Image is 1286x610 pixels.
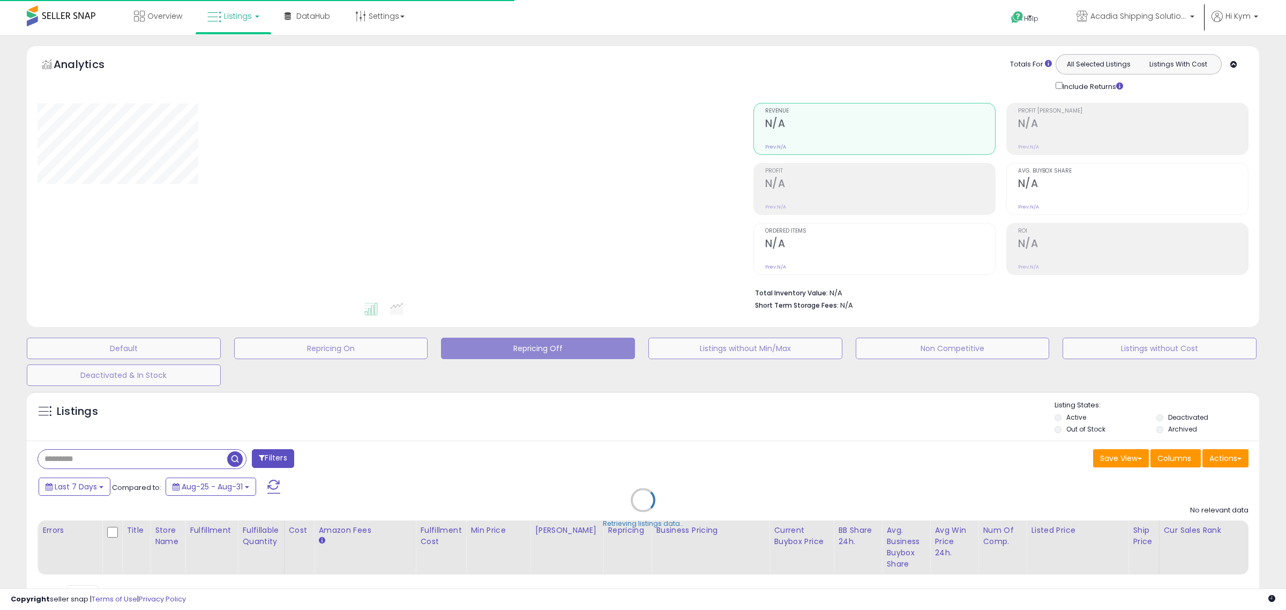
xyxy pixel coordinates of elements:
[1018,264,1039,270] small: Prev: N/A
[1018,168,1248,174] span: Avg. Buybox Share
[234,338,428,359] button: Repricing On
[27,364,221,386] button: Deactivated & In Stock
[1010,59,1052,70] div: Totals For
[755,286,1240,299] li: N/A
[1090,11,1187,21] span: Acadia Shipping Solutions
[765,237,995,252] h2: N/A
[765,228,995,234] span: Ordered Items
[765,177,995,192] h2: N/A
[1018,108,1248,114] span: Profit [PERSON_NAME]
[1059,57,1139,71] button: All Selected Listings
[648,338,842,359] button: Listings without Min/Max
[1048,80,1136,92] div: Include Returns
[856,338,1050,359] button: Non Competitive
[1018,117,1248,132] h2: N/A
[765,204,786,210] small: Prev: N/A
[765,264,786,270] small: Prev: N/A
[755,301,839,310] b: Short Term Storage Fees:
[1018,177,1248,192] h2: N/A
[1011,11,1024,24] i: Get Help
[840,300,853,310] span: N/A
[1018,204,1039,210] small: Prev: N/A
[1003,3,1059,35] a: Help
[1225,11,1251,21] span: Hi Kym
[1018,228,1248,234] span: ROI
[765,108,995,114] span: Revenue
[1018,237,1248,252] h2: N/A
[1138,57,1218,71] button: Listings With Cost
[755,288,828,297] b: Total Inventory Value:
[765,168,995,174] span: Profit
[1018,144,1039,150] small: Prev: N/A
[1024,14,1038,23] span: Help
[11,594,50,604] strong: Copyright
[1212,11,1258,35] a: Hi Kym
[54,57,125,75] h5: Analytics
[224,11,252,21] span: Listings
[11,594,186,605] div: seller snap | |
[603,519,683,529] div: Retrieving listings data..
[441,338,635,359] button: Repricing Off
[147,11,182,21] span: Overview
[1063,338,1257,359] button: Listings without Cost
[765,144,786,150] small: Prev: N/A
[296,11,330,21] span: DataHub
[765,117,995,132] h2: N/A
[27,338,221,359] button: Default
